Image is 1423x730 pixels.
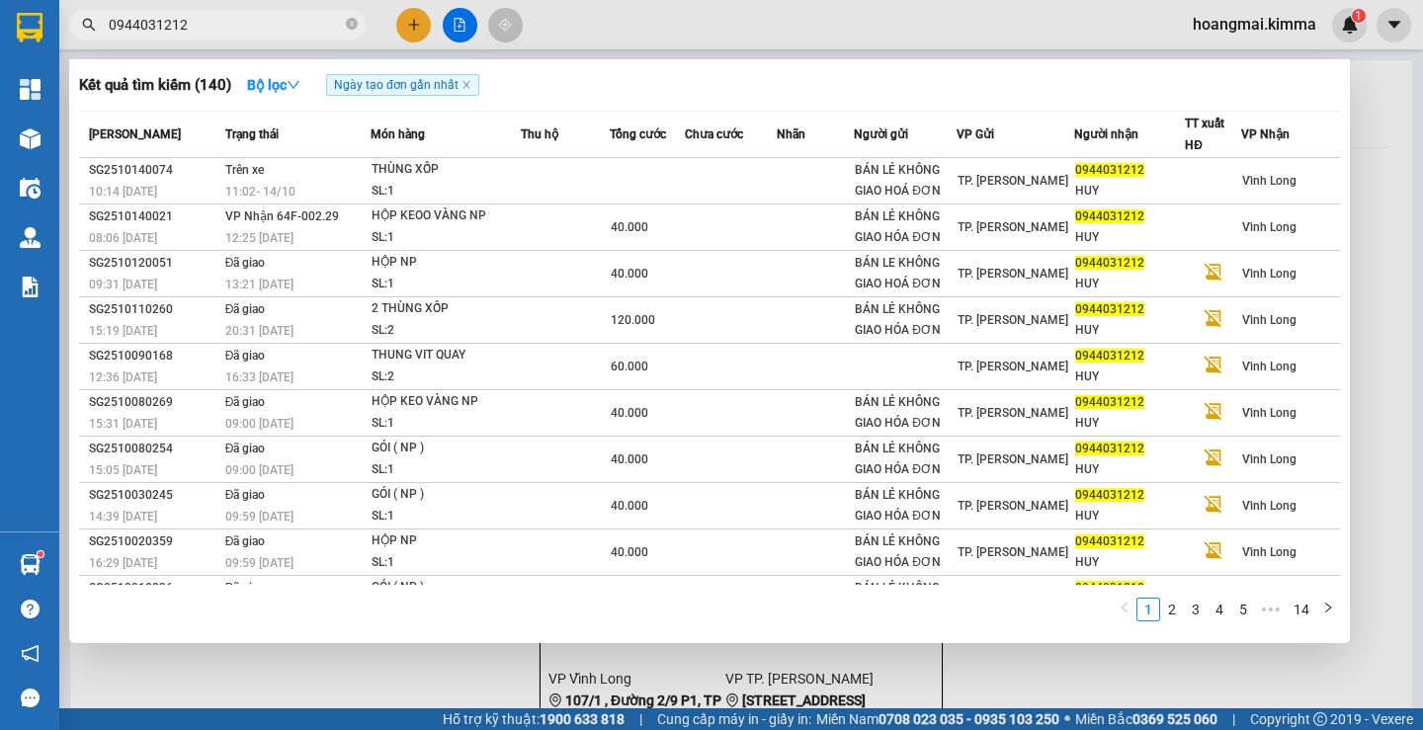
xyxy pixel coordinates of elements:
span: 40.000 [611,452,648,466]
div: HỘP NP [372,530,520,552]
div: HỘP KEOO VÀNG NP [372,205,520,227]
span: TP. [PERSON_NAME] [958,545,1068,559]
span: Thu hộ [521,127,558,141]
div: BÁN LẺ KHÔNG GIAO HÓA ĐƠN [855,531,956,573]
span: Đã giao [225,256,266,270]
img: warehouse-icon [20,554,41,575]
span: TP. [PERSON_NAME] [958,313,1068,327]
sup: 1 [38,551,43,557]
span: TP. [PERSON_NAME] [958,406,1068,420]
span: Đã giao [225,302,266,316]
span: 15:31 [DATE] [89,417,157,431]
div: BÁN LẺ KHÔNG GIAO HÓA ĐƠN [855,206,956,248]
button: right [1316,598,1340,621]
span: Ngày tạo đơn gần nhất [326,74,479,96]
div: THUNG VIT QUAY [372,345,520,366]
span: 40.000 [611,220,648,234]
span: 12:36 [DATE] [89,370,157,384]
li: 2 [1160,598,1184,621]
span: TP. [PERSON_NAME] [958,174,1068,188]
div: HỘP KEO VÀNG NP [372,391,520,413]
span: Vĩnh Long [1242,360,1297,373]
span: question-circle [21,600,40,618]
span: Tổng cước [610,127,666,141]
div: 2 THÙNG XỐP [372,298,520,320]
span: Đã giao [225,534,266,548]
span: 0944031212 [1075,395,1144,409]
span: Đã giao [225,581,266,595]
a: 2 [1161,599,1183,620]
h3: Kết quả tìm kiếm ( 140 ) [79,75,231,96]
div: HUY [1075,506,1184,527]
span: Đã giao [225,488,266,502]
span: 16:29 [DATE] [89,556,157,570]
span: 11:02 - 14/10 [225,185,295,199]
a: 14 [1288,599,1315,620]
span: Đã giao [225,395,266,409]
span: 0944031212 [1075,349,1144,363]
span: Đã giao [225,349,266,363]
div: BÁN LE KHÔNG GIAO HOÁ ĐƠN [855,253,956,294]
div: HUY [1075,274,1184,294]
span: Vĩnh Long [1242,452,1297,466]
span: TP. [PERSON_NAME] [958,267,1068,281]
span: 14:39 [DATE] [89,510,157,524]
div: GÓI ( NP ) [372,438,520,459]
span: Trên xe [225,163,264,177]
span: Vĩnh Long [1242,406,1297,420]
span: 0944031212 [1075,534,1144,548]
div: HUY [1075,320,1184,341]
div: HUY [1075,459,1184,480]
div: HUY [1075,552,1184,573]
a: 5 [1232,599,1254,620]
img: solution-icon [20,277,41,297]
span: 09:31 [DATE] [89,278,157,291]
img: warehouse-icon [20,128,41,149]
li: 14 [1287,598,1316,621]
span: TT xuất HĐ [1185,117,1224,152]
span: 0944031212 [1075,163,1144,177]
span: 08:06 [DATE] [89,231,157,245]
span: 40.000 [611,545,648,559]
button: Bộ lọcdown [231,69,316,101]
input: Tìm tên, số ĐT hoặc mã đơn [109,14,342,36]
div: SG2510080254 [89,439,219,459]
div: HUY [1075,227,1184,248]
span: 0944031212 [1075,581,1144,595]
div: SL: 1 [372,413,520,435]
li: 1 [1136,598,1160,621]
li: Next 5 Pages [1255,598,1287,621]
a: 4 [1209,599,1230,620]
li: Next Page [1316,598,1340,621]
span: TP. [PERSON_NAME] [958,220,1068,234]
span: 15:19 [DATE] [89,324,157,338]
div: THÙNG XỐP [372,159,520,181]
span: Vĩnh Long [1242,499,1297,513]
li: 4 [1208,598,1231,621]
div: SG2510010036 [89,578,219,599]
div: HUY [1075,413,1184,434]
span: close-circle [346,16,358,35]
img: warehouse-icon [20,227,41,248]
span: search [82,18,96,32]
span: 40.000 [611,406,648,420]
div: BÁN LẺ KHÔNG GIAO HÓA ĐƠN [855,578,956,619]
div: SL: 1 [372,274,520,295]
li: 5 [1231,598,1255,621]
div: GÓI ( NP ) [372,577,520,599]
div: BÁN LẺ KHÔNG GIAO HOÁ ĐƠN [855,160,956,202]
a: 1 [1137,599,1159,620]
li: Previous Page [1113,598,1136,621]
div: SG2510140074 [89,160,219,181]
span: close [461,80,471,90]
span: notification [21,644,40,663]
div: SL: 2 [372,320,520,342]
span: Vĩnh Long [1242,220,1297,234]
span: 09:00 [DATE] [225,463,293,477]
span: close-circle [346,18,358,30]
div: SL: 1 [372,227,520,249]
div: SL: 1 [372,181,520,203]
div: SG2510110260 [89,299,219,320]
span: down [287,78,300,92]
span: 120.000 [611,313,655,327]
